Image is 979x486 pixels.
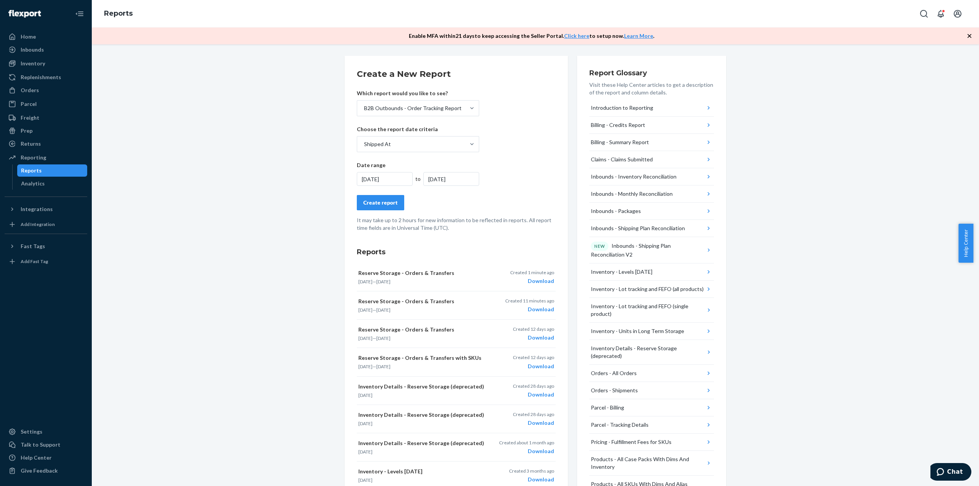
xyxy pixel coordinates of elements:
div: Download [513,419,554,427]
button: Parcel - Billing [589,399,714,416]
button: Inbounds - Shipping Plan Reconciliation [589,220,714,237]
time: [DATE] [376,364,390,369]
div: Billing - Summary Report [591,138,649,146]
a: Click here [564,33,589,39]
a: Reports [17,164,88,177]
div: [DATE] [423,172,479,186]
button: Reserve Storage - Orders & Transfers[DATE]—[DATE]Created 1 minute agoDownload [357,263,556,291]
time: [DATE] [358,364,372,369]
p: It may take up to 2 hours for new information to be reflected in reports. All report time fields ... [357,216,556,232]
div: Inbounds [21,46,44,54]
button: Give Feedback [5,465,87,477]
a: Home [5,31,87,43]
div: Inbounds - Shipping Plan Reconciliation [591,224,685,232]
div: Download [513,334,554,341]
div: Billing - Credits Report [591,121,645,129]
p: Inventory Details - Reserve Storage (deprecated) [358,439,488,447]
div: Download [510,277,554,285]
button: Products - All Case Packs With Dims And Inventory [589,451,714,476]
a: Prep [5,125,87,137]
p: Inventory - Levels [DATE] [358,468,488,475]
button: Inventory Details - Reserve Storage (deprecated)[DATE]Created 28 days agoDownload [357,377,556,405]
button: Billing - Summary Report [589,134,714,151]
time: [DATE] [358,421,372,426]
button: Inventory - Units in Long Term Storage [589,323,714,340]
div: Inbounds - Packages [591,207,641,215]
div: Inbounds - Monthly Reconciliation [591,190,673,198]
button: Integrations [5,203,87,215]
time: [DATE] [376,307,390,313]
time: [DATE] [358,392,372,398]
div: Inbounds - Shipping Plan Reconciliation V2 [591,242,705,258]
p: Created about 1 month ago [499,439,554,446]
div: Download [499,447,554,455]
div: Download [513,391,554,398]
div: Prep [21,127,33,135]
button: Inbounds - Packages [589,203,714,220]
div: Create report [363,199,398,206]
p: — [358,278,488,285]
div: Shipped At [364,140,391,148]
p: Reserve Storage - Orders & Transfers [358,326,488,333]
p: Date range [357,161,479,169]
div: Parcel - Billing [591,404,624,411]
div: Claims - Claims Submitted [591,156,653,163]
time: [DATE] [376,335,390,341]
p: Created 1 minute ago [510,269,554,276]
div: Inventory Details - Reserve Storage (deprecated) [591,345,705,360]
button: NEWInbounds - Shipping Plan Reconciliation V2 [589,237,714,263]
a: Returns [5,138,87,150]
a: Learn More [624,33,653,39]
button: Orders - Shipments [589,382,714,399]
div: Inventory - Levels [DATE] [591,268,652,276]
div: Talk to Support [21,441,60,449]
div: Settings [21,428,42,436]
h2: Create a New Report [357,68,556,80]
div: Inventory - Lot tracking and FEFO (single product) [591,302,705,318]
p: — [358,363,488,370]
time: [DATE] [358,279,372,284]
h3: Reports [357,247,556,257]
div: Give Feedback [21,467,58,475]
time: [DATE] [358,307,372,313]
time: [DATE] [358,335,372,341]
div: Pricing - Fulfillment Fees for SKUs [591,438,672,446]
button: Billing - Credits Report [589,117,714,134]
time: [DATE] [358,449,372,455]
button: Inventory Details - Reserve Storage (deprecated)[DATE]Created about 1 month agoDownload [357,433,556,462]
button: Parcel - Tracking Details [589,416,714,434]
div: Add Integration [21,221,55,228]
h3: Report Glossary [589,68,714,78]
div: to [413,175,424,183]
p: Choose the report date criteria [357,125,479,133]
p: Reserve Storage - Orders & Transfers with SKUs [358,354,488,362]
a: Reporting [5,151,87,164]
div: Add Fast Tag [21,258,48,265]
div: Download [505,306,554,313]
p: Inventory Details - Reserve Storage (deprecated) [358,411,488,419]
button: Inbounds - Inventory Reconciliation [589,168,714,185]
button: Create report [357,195,404,210]
button: Inbounds - Monthly Reconciliation [589,185,714,203]
p: Reserve Storage - Orders & Transfers [358,269,488,277]
div: [DATE] [357,172,413,186]
div: Parcel [21,100,37,108]
a: Add Integration [5,218,87,231]
time: [DATE] [358,477,372,483]
button: Orders - All Orders [589,365,714,382]
button: Pricing - Fulfillment Fees for SKUs [589,434,714,451]
button: Help Center [958,224,973,263]
button: Inventory Details - Reserve Storage (deprecated) [589,340,714,365]
button: Inventory - Lot tracking and FEFO (all products) [589,281,714,298]
div: Freight [21,114,39,122]
div: Integrations [21,205,53,213]
a: Inventory [5,57,87,70]
p: Created 28 days ago [513,383,554,389]
div: Analytics [21,180,45,187]
p: Created 11 minutes ago [505,297,554,304]
button: Fast Tags [5,240,87,252]
button: Reserve Storage - Orders & Transfers[DATE]—[DATE]Created 12 days agoDownload [357,320,556,348]
p: — [358,307,488,313]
